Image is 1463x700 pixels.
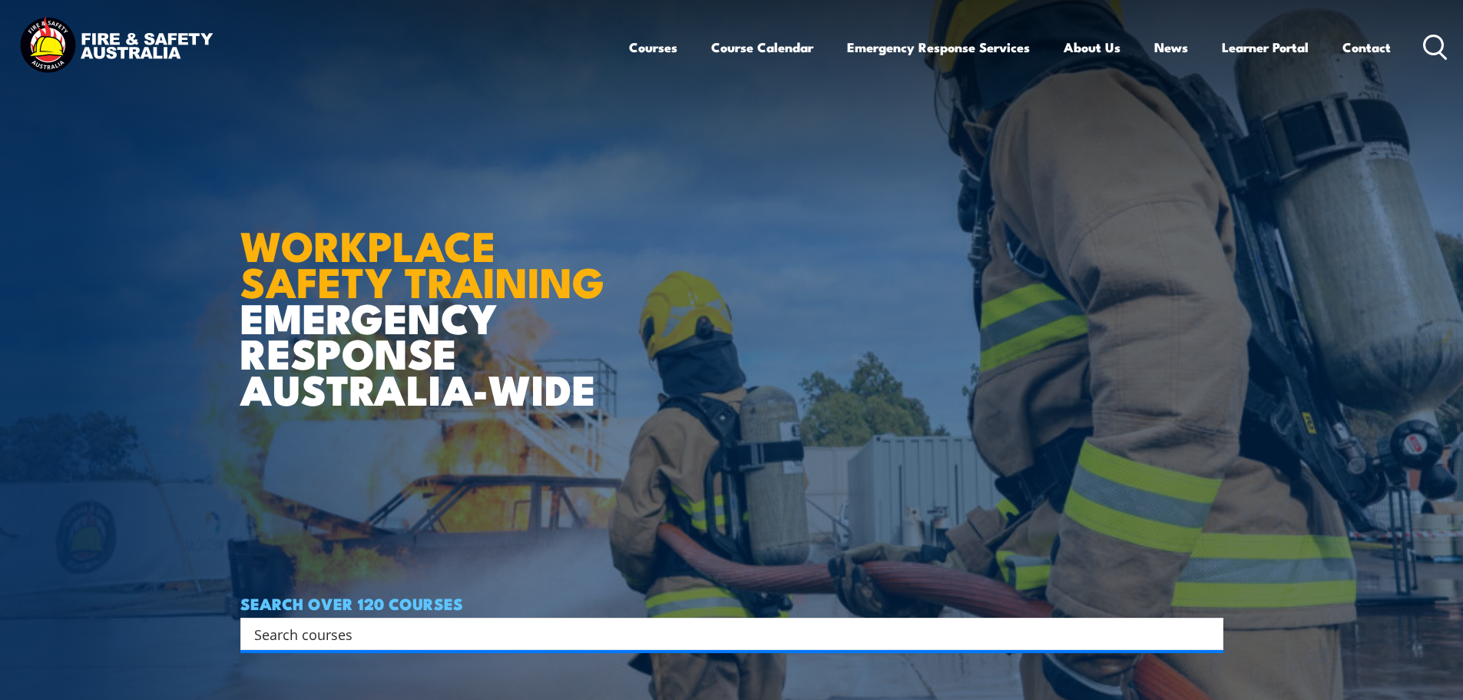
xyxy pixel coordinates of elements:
[1222,27,1309,68] a: Learner Portal
[1197,623,1218,645] button: Search magnifier button
[1154,27,1188,68] a: News
[254,622,1190,645] input: Search input
[711,27,813,68] a: Course Calendar
[240,188,616,406] h1: EMERGENCY RESPONSE AUSTRALIA-WIDE
[257,623,1193,645] form: Search form
[629,27,677,68] a: Courses
[1064,27,1120,68] a: About Us
[1342,27,1391,68] a: Contact
[240,212,604,312] strong: WORKPLACE SAFETY TRAINING
[240,595,1223,612] h4: SEARCH OVER 120 COURSES
[847,27,1030,68] a: Emergency Response Services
